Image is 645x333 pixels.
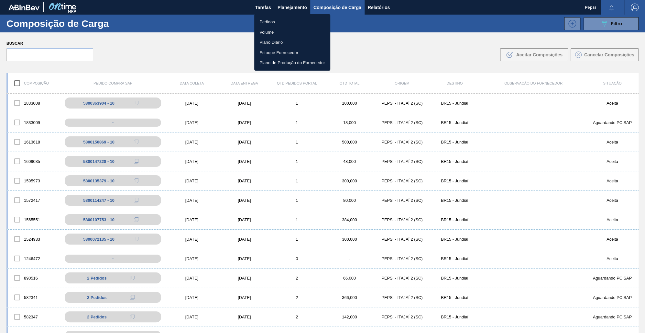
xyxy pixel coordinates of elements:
[254,48,330,58] a: Estoque Fornecedor
[254,17,330,27] a: Pedidos
[254,58,330,68] a: Plano de Produção do Fornecedor
[254,37,330,48] a: Plano Diário
[254,27,330,38] a: Volume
